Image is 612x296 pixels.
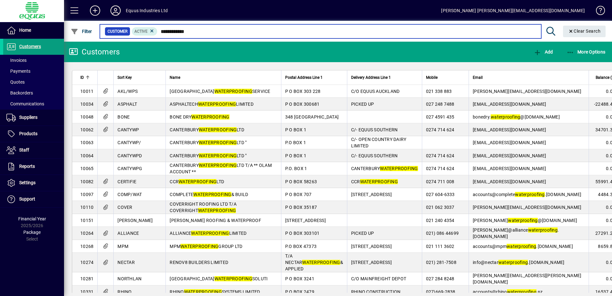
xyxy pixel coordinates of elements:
[473,153,546,158] span: [EMAIL_ADDRESS][DOMAIN_NAME]
[507,289,536,294] em: waterproofing
[117,289,132,294] span: RHINO
[170,244,242,249] span: MPM GROUP LTD
[565,46,607,58] button: More Options
[532,46,554,58] button: Add
[117,102,137,107] span: ASPHALT
[351,127,398,132] span: C/- EQUUS SOUTHERN
[426,102,455,107] span: 027 248 7488
[567,49,606,54] span: More Options
[80,231,93,236] span: 10264
[23,230,41,235] span: Package
[351,231,374,236] span: PICKED UP
[473,244,573,249] span: accounts@mpm .[DOMAIN_NAME]
[515,192,544,197] em: waterproofing
[473,74,585,81] div: Email
[6,90,33,95] span: Backorders
[198,208,236,213] em: WATERPROOFING
[351,153,398,158] span: C/- EQUUS SOUTHERN
[170,163,272,174] span: CANTERBURY LTD T/A ** OLAM ACCOUNT **
[285,114,339,119] span: 348 [GEOGRAPHIC_DATA]
[351,289,401,294] span: RHINO CONSTRUCTION
[170,102,254,107] span: ASPHALTECH LIMITED
[179,179,216,184] em: WATERPROOFING
[563,26,606,37] button: Clear
[426,231,459,236] span: 021) 086 44699
[351,137,407,148] span: C/- OPEN COUNTRY DAIRY LIMITED
[426,153,455,158] span: 0274 714 624
[134,29,148,34] span: Active
[473,192,581,197] span: accounts@complete .[DOMAIN_NAME]
[426,127,455,132] span: 0274 714 624
[473,74,483,81] span: Email
[473,273,581,284] span: [PERSON_NAME][EMAIL_ADDRESS][PERSON_NAME][DOMAIN_NAME]
[351,89,400,94] span: C/O EQUUS AUCKLAND
[170,179,224,184] span: CCR LTD
[117,192,142,197] span: COMP/WAT
[199,140,237,145] em: WATERPROOFING
[80,179,93,184] span: 10082
[473,205,581,210] span: [PERSON_NAME][EMAIL_ADDRESS][DOMAIN_NAME]
[285,192,312,197] span: P O BOX 707
[80,114,93,119] span: 10048
[117,205,132,210] span: COVER
[117,153,142,158] span: CANTYWPD
[351,166,418,171] span: CANTERBURY
[193,192,231,197] em: WATERPROOFING
[285,218,326,223] span: [STREET_ADDRESS]
[3,77,64,87] a: Quotes
[3,55,64,66] a: Invoices
[426,89,452,94] span: 021 338 883
[426,276,455,281] span: 027 284 8248
[6,101,44,106] span: Communications
[351,102,374,107] span: PICKED UP
[214,276,252,281] em: WATERPROOFING
[80,102,93,107] span: 10034
[19,131,37,136] span: Products
[426,244,455,249] span: 021 111 3602
[214,89,252,94] em: WATERPROOFING
[360,179,398,184] em: WATERPROOFING
[3,126,64,142] a: Products
[117,218,153,223] span: [PERSON_NAME]
[170,127,244,132] span: CANTERBURY LTD
[6,69,30,74] span: Payments
[80,153,93,158] span: 10064
[351,276,406,281] span: C/O MAINFREIGHT DEPOT
[117,89,138,94] span: AKL/WPS
[285,244,317,249] span: P.O BOX 47373
[3,22,64,38] a: Home
[199,127,237,132] em: WATERPROOFING
[6,58,27,63] span: Invoices
[19,180,36,185] span: Settings
[170,231,246,236] span: ALLIANCE LIMITED
[184,289,222,294] em: WATERPROOFING
[80,166,93,171] span: 10065
[117,114,130,119] span: BONE
[170,260,228,265] span: RENOV8 BUILDERS LIMITED
[285,74,323,81] span: Postal Address Line 1
[351,260,392,265] span: [STREET_ADDRESS]
[80,192,93,197] span: 10097
[426,289,455,294] span: 027)669-2838
[19,44,41,49] span: Customers
[426,205,455,210] span: 021 062 3037
[19,164,35,169] span: Reports
[568,29,601,34] span: Clear Search
[534,49,553,54] span: Add
[80,127,93,132] span: 10062
[285,205,317,210] span: P O BOX 35187
[126,5,168,16] div: Equus Industries Ltd
[80,74,93,81] div: ID
[181,244,218,249] em: WATERPROOFING
[199,163,237,168] em: WATERPROOFING
[426,114,455,119] span: 027 4591 435
[80,244,93,249] span: 10268
[507,244,536,249] em: waterproofing
[170,153,246,158] span: CANTERBURY LTD "
[285,89,321,94] span: P O BOX 303 228
[170,289,260,294] span: RHINO SYSTEMS LIMITED
[117,140,141,145] span: CANTYWP/
[285,179,317,184] span: P O BOX 58263
[285,166,307,171] span: P.O. BOX 1
[285,231,320,236] span: P O BOX 303101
